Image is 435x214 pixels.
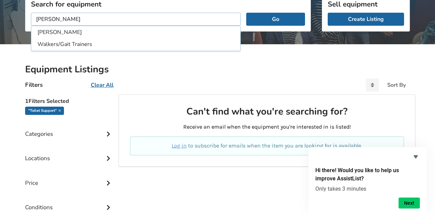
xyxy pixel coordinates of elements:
div: Locations [25,141,113,165]
div: Categories [25,117,113,141]
h2: Equipment Listings [25,63,410,75]
p: Only takes 3 minutes [315,186,420,192]
h5: 1 Filters Selected [25,94,113,107]
div: Sort By [387,82,406,88]
button: Next question [399,198,420,209]
div: "toilet support" [25,107,64,115]
a: Log in [172,142,187,149]
p: Receive an email when the equipment you're interested in is listed! [130,123,404,131]
h2: Hi there! Would you like to help us improve AssistList? [315,166,420,183]
p: to subscribe for emails when the item you are looking for is available. [138,142,396,150]
div: Price [25,166,113,190]
button: Hide survey [412,153,420,161]
button: Go [246,13,305,26]
u: Clear All [91,81,113,89]
h4: Filters [25,81,43,89]
li: [PERSON_NAME] [33,27,239,38]
input: I am looking for... [31,13,241,26]
div: Hi there! Would you like to help us improve AssistList? [315,153,420,209]
h2: Can't find what you're searching for? [130,106,404,118]
a: Create Listing [328,13,404,26]
li: Walkers/Gait Trainers [33,39,239,50]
